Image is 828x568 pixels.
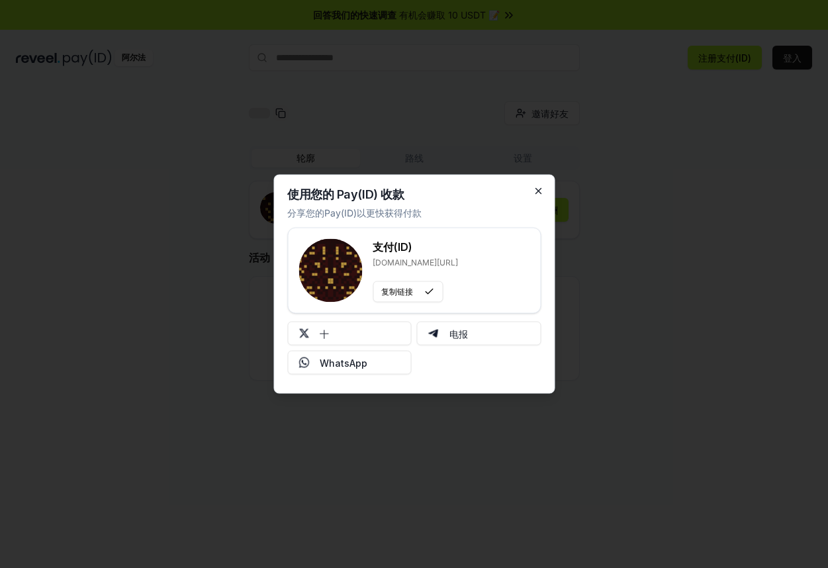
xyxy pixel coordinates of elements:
[320,328,329,339] font: 十
[373,281,443,303] button: 复制链接
[449,328,468,339] font: 电报
[299,328,309,339] img: 十
[381,287,413,297] font: 复制链接
[299,357,309,368] img: Whatsapp
[287,207,422,218] font: 分享您的Pay(ID)以更快获得付款
[287,322,412,346] button: 十
[287,187,404,201] font: 使用您的 Pay(ID) 收款
[417,322,541,346] button: 电报
[428,328,439,339] img: 电报
[373,240,412,254] font: 支付(ID)
[373,258,458,267] font: [DOMAIN_NAME][URL]
[320,357,367,368] font: WhatsApp
[287,351,412,375] button: WhatsApp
